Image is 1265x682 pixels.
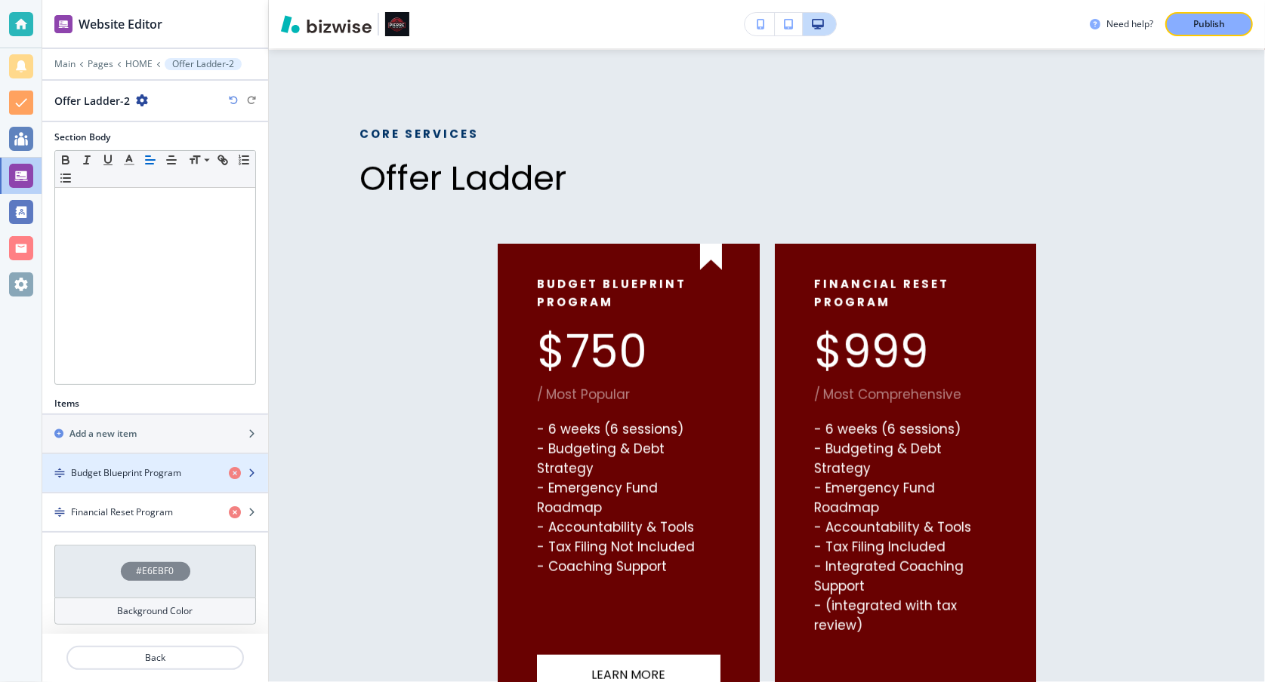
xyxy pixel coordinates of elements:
[118,604,193,618] h4: Background Color
[71,505,173,519] h4: Financial Reset Program
[814,419,997,635] h6: - 6 weeks (6 sessions) - Budgeting & Debt Strategy - Emergency Fund Roadmap - Accountability & To...
[54,545,256,625] button: #E6EBF0Background Color
[68,651,242,665] p: Back
[54,468,65,478] img: Drag
[814,275,997,312] p: Financial Reset Program
[66,646,244,670] button: Back
[71,466,181,480] h4: Budget Blueprint Program
[54,507,65,518] img: Drag
[125,59,153,69] button: HOME
[359,158,970,198] p: Offer Ladder
[1165,12,1253,36] button: Publish
[42,454,268,493] button: DragBudget Blueprint Program
[281,15,372,33] img: Bizwise Logo
[814,325,929,379] p: $999
[359,125,970,143] p: Core Services
[54,131,110,144] h2: Section Body
[823,385,961,404] p: Most Comprehensive
[385,12,409,36] img: Your Logo
[537,419,720,576] h6: - 6 weeks (6 sessions) - Budgeting & Debt Strategy - Emergency Fund Roadmap - Accountability & To...
[137,564,174,578] h4: #E6EBF0
[165,58,242,70] button: Offer Ladder-2
[54,397,79,410] h2: Items
[88,59,113,69] button: Pages
[537,275,720,312] p: Budget Blueprint Program
[1106,17,1153,31] h3: Need help?
[54,93,130,109] h2: Offer Ladder-2
[79,15,162,33] h2: Website Editor
[1193,17,1225,31] p: Publish
[546,385,630,404] p: Most Popular
[42,493,268,533] button: DragFinancial Reset Program
[69,427,137,441] h2: Add a new item
[814,385,820,404] h6: /
[172,59,234,69] p: Offer Ladder-2
[42,415,268,453] button: Add a new item
[537,385,543,404] h6: /
[54,15,73,33] img: editor icon
[54,59,76,69] button: Main
[537,325,647,379] p: $750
